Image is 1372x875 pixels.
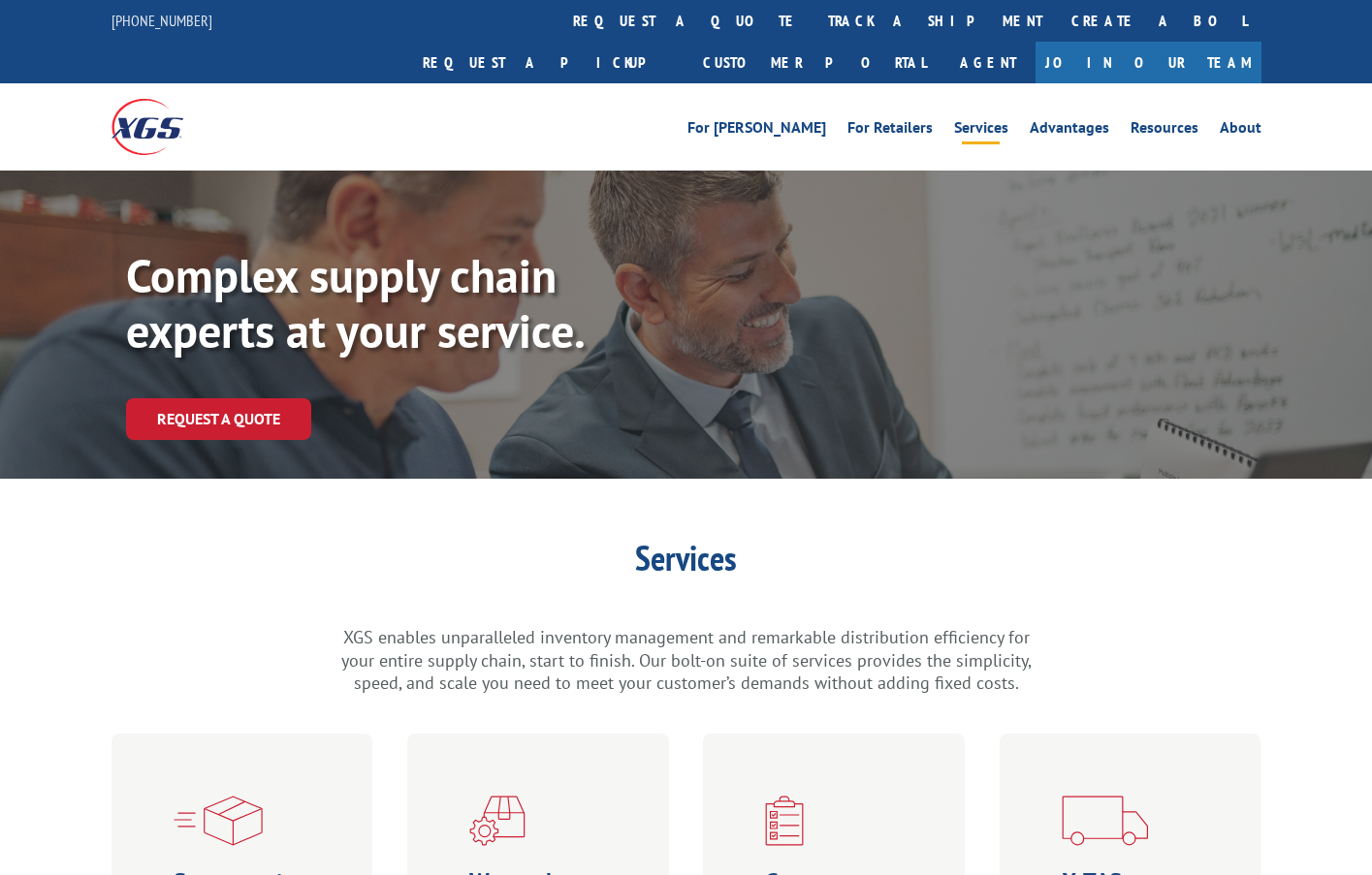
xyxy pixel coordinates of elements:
[1220,120,1261,141] a: About
[941,42,1036,83] a: Agent
[688,42,941,83] a: Customer Portal
[126,248,708,359] p: Complex supply chain experts at your service.
[765,796,804,846] img: xgs-icon-custom-logistics-solutions-red
[687,120,826,141] a: For [PERSON_NAME]
[1036,42,1261,83] a: Join Our Team
[337,626,1036,695] p: XGS enables unparalleled inventory management and remarkable distribution efficiency for your ent...
[1131,120,1198,141] a: Resources
[337,541,1036,585] h1: Services
[174,796,263,846] img: xgs-icon-specialized-ltl-red
[408,42,688,83] a: Request a pickup
[847,120,933,141] a: For Retailers
[126,398,311,440] a: Request a Quote
[112,11,212,30] a: [PHONE_NUMBER]
[1062,796,1148,846] img: xgs-icon-transportation-forms-red
[469,796,526,846] img: xgs-icon-warehouseing-cutting-fulfillment-red
[954,120,1008,141] a: Services
[1030,120,1109,141] a: Advantages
